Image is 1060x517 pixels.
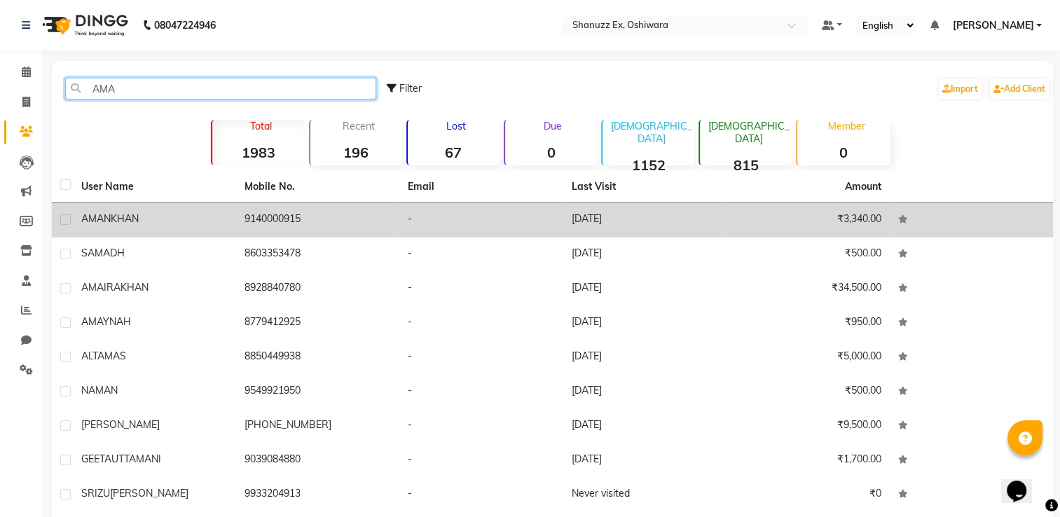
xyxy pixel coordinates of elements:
td: ₹34,500.00 [727,272,890,306]
td: 9549921950 [236,375,399,409]
p: Total [218,120,304,132]
td: - [399,375,563,409]
td: 8850449938 [236,340,399,375]
strong: 1983 [212,144,304,161]
td: ₹5,000.00 [727,340,890,375]
span: ALTAMAS [81,350,126,362]
span: SRIZU [81,487,110,499]
td: [DATE] [563,340,726,375]
td: Never visited [563,478,726,512]
td: [DATE] [563,306,726,340]
td: - [399,237,563,272]
td: [DATE] [563,409,726,443]
td: [PHONE_NUMBER] [236,409,399,443]
th: User Name [73,171,236,203]
span: [PERSON_NAME] [81,418,160,431]
td: ₹9,500.00 [727,409,890,443]
strong: 1152 [603,156,694,174]
td: [DATE] [563,203,726,237]
th: Last Visit [563,171,726,203]
td: ₹500.00 [727,237,890,272]
span: KHAN [121,281,149,294]
strong: 815 [700,156,792,174]
td: - [399,306,563,340]
p: [DEMOGRAPHIC_DATA] [608,120,694,145]
span: UTTAMANI [111,453,161,465]
td: [DATE] [563,237,726,272]
td: ₹3,340.00 [727,203,890,237]
p: Member [803,120,889,132]
strong: 67 [408,144,500,161]
p: Due [508,120,597,132]
span: [PERSON_NAME] [952,18,1033,33]
td: - [399,203,563,237]
td: 9933204913 [236,478,399,512]
td: [DATE] [563,443,726,478]
td: ₹0 [727,478,890,512]
span: AMAIRA [81,281,121,294]
span: [PERSON_NAME] [110,487,188,499]
strong: 196 [310,144,402,161]
strong: 0 [797,144,889,161]
td: - [399,272,563,306]
strong: 0 [505,144,597,161]
td: - [399,340,563,375]
span: KHAN [111,212,139,225]
span: AMAN [81,212,111,225]
td: - [399,478,563,512]
td: 9140000915 [236,203,399,237]
td: 8928840780 [236,272,399,306]
b: 08047224946 [154,6,216,45]
img: logo [36,6,132,45]
td: 9039084880 [236,443,399,478]
td: [DATE] [563,272,726,306]
td: ₹500.00 [727,375,890,409]
th: Amount [837,171,890,202]
iframe: chat widget [1001,461,1046,503]
span: NAMAN [81,384,118,397]
span: SAMADH [81,247,125,259]
span: AMAYNAH [81,315,131,328]
span: Filter [399,82,422,95]
p: Recent [316,120,402,132]
td: - [399,409,563,443]
td: ₹950.00 [727,306,890,340]
input: Search by Name/Mobile/Email/Code [65,78,376,99]
th: Mobile No. [236,171,399,203]
th: Email [399,171,563,203]
td: 8779412925 [236,306,399,340]
p: Lost [413,120,500,132]
a: Import [939,79,982,99]
a: Add Client [990,79,1049,99]
td: ₹1,700.00 [727,443,890,478]
span: GEETA [81,453,111,465]
td: 8603353478 [236,237,399,272]
p: [DEMOGRAPHIC_DATA] [705,120,792,145]
td: - [399,443,563,478]
td: [DATE] [563,375,726,409]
